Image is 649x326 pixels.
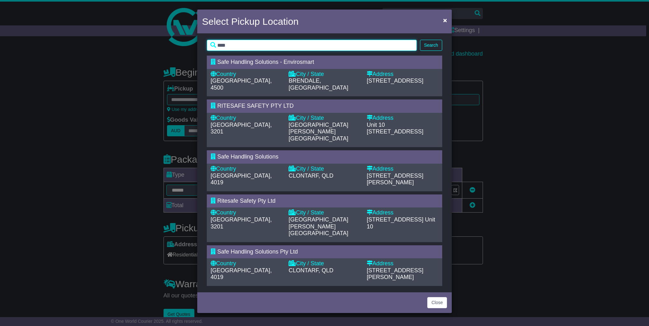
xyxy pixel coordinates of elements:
[289,78,348,91] span: BRENDALE, [GEOGRAPHIC_DATA]
[367,166,438,173] div: Address
[367,71,438,78] div: Address
[367,260,438,267] div: Address
[420,40,442,51] button: Search
[289,122,348,142] span: [GEOGRAPHIC_DATA][PERSON_NAME][GEOGRAPHIC_DATA]
[367,122,385,128] span: Unit 10
[440,14,450,27] button: Close
[211,115,282,122] div: Country
[211,173,272,186] span: [GEOGRAPHIC_DATA], 4019
[217,103,294,109] span: RITESAFE SAFETY PTY LTD
[217,153,278,160] span: Safe Handling Solutions
[367,216,423,223] span: [STREET_ADDRESS]
[211,216,272,230] span: [GEOGRAPHIC_DATA], 3201
[211,78,272,91] span: [GEOGRAPHIC_DATA], 4500
[289,173,333,179] span: CLONTARF, QLD
[367,216,435,230] span: Unit 10
[289,115,360,122] div: City / State
[367,78,423,84] span: [STREET_ADDRESS]
[217,59,314,65] span: Safe Handling Solutions - Envirosmart
[367,267,423,281] span: [STREET_ADDRESS][PERSON_NAME]
[217,198,276,204] span: Ritesafe Safety Pty Ltd
[217,248,298,255] span: Safe Handling Solutions Pty Ltd
[289,166,360,173] div: City / State
[427,297,447,308] button: Close
[367,209,438,216] div: Address
[367,173,423,186] span: [STREET_ADDRESS][PERSON_NAME]
[211,122,272,135] span: [GEOGRAPHIC_DATA], 3201
[289,209,360,216] div: City / State
[211,209,282,216] div: Country
[367,128,423,135] span: [STREET_ADDRESS]
[289,260,360,267] div: City / State
[211,260,282,267] div: Country
[289,71,360,78] div: City / State
[211,267,272,281] span: [GEOGRAPHIC_DATA], 4019
[367,115,438,122] div: Address
[202,14,299,29] h4: Select Pickup Location
[289,216,348,236] span: [GEOGRAPHIC_DATA][PERSON_NAME][GEOGRAPHIC_DATA]
[211,71,282,78] div: Country
[211,166,282,173] div: Country
[443,17,447,24] span: ×
[289,267,333,274] span: CLONTARF, QLD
